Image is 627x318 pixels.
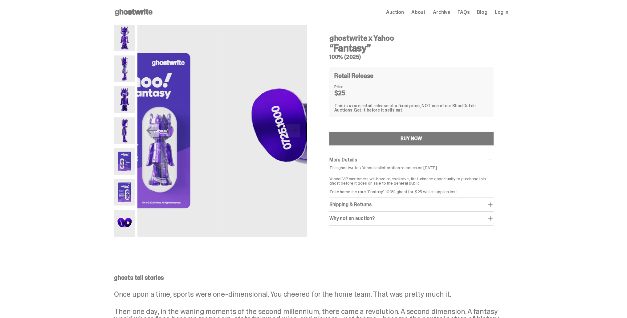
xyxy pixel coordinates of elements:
[114,291,508,298] p: Once upon a time, sports were one-dimensional. You cheered for the home team. That was pretty muc...
[334,73,373,79] h4: Retail Release
[114,210,135,236] img: Yahoo-HG---7.png
[329,165,494,170] p: This ghostwrite x Yahoo! collaboration releases on [DATE].
[329,43,494,53] h3: “Fantasy”
[329,132,494,145] button: BUY NOW
[223,25,393,237] img: Yahoo-HG---7.png
[329,215,494,222] div: Why not an auction?
[329,172,494,194] p: Yahoo! VIP customers will have an exclusive, first-chance opportunity to purchase this ghost befo...
[411,10,425,15] a: About
[329,35,494,42] h4: ghostwrite x Yahoo
[334,104,489,112] div: This is a rare retail release at a fixed price, NOT one of our Blind Dutch Auctions.
[329,54,494,60] h5: 100% (2025)
[386,10,404,15] a: Auction
[458,10,470,15] a: FAQs
[495,10,508,15] a: Log in
[114,86,135,113] img: Yahoo-HG---3.png
[114,179,135,206] img: Yahoo-HG---6.png
[114,148,135,175] img: Yahoo-HG---5.png
[54,25,223,237] img: Yahoo-HG---6.png
[329,202,494,208] div: Shipping & Returns
[477,10,487,15] a: Blog
[354,107,404,113] span: Get it before it sells out.
[114,25,135,51] img: Yahoo-HG---1.png
[401,136,422,141] div: BUY NOW
[334,84,365,89] dt: Price
[114,55,135,82] img: Yahoo-HG---2.png
[114,117,135,144] img: Yahoo-HG---4.png
[145,124,159,137] button: Previous
[433,10,450,15] a: Archive
[334,90,365,96] dd: $25
[329,157,357,163] span: More Details
[114,275,508,281] p: ghosts tell stories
